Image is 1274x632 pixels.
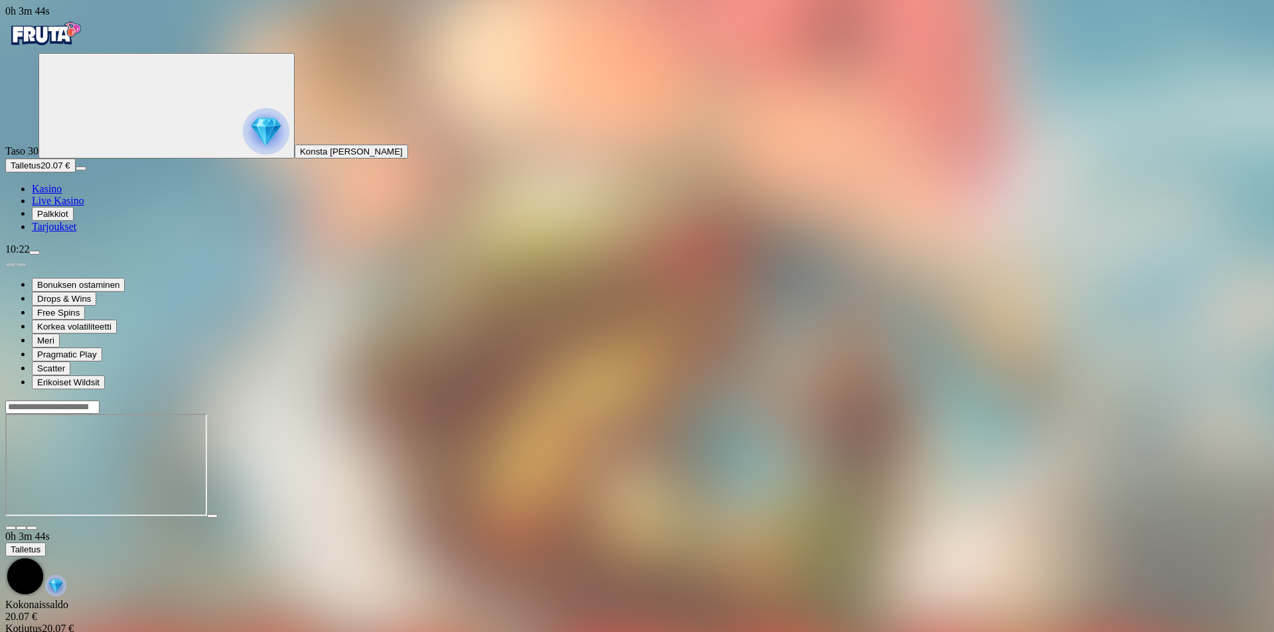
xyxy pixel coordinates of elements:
[5,531,50,542] span: user session time
[40,160,70,170] span: 20.07 €
[37,280,119,290] span: Bonuksen ostaminen
[37,294,91,304] span: Drops & Wins
[300,147,403,157] span: Konsta [PERSON_NAME]
[5,243,29,255] span: 10:22
[11,544,40,554] span: Talletus
[5,158,76,172] button: Talletusplus icon20.07 €
[32,183,62,194] a: diamond iconKasino
[37,322,111,332] span: Korkea volatiliteetti
[38,53,295,158] button: reward progress
[32,348,102,361] button: Pragmatic Play
[295,145,408,158] button: Konsta [PERSON_NAME]
[207,514,218,518] button: play icon
[32,292,96,306] button: Drops & Wins
[5,599,1269,623] div: Kokonaissaldo
[5,5,50,17] span: user session time
[5,531,1269,599] div: Game menu
[76,166,86,170] button: menu
[32,221,76,232] a: gift-inverted iconTarjoukset
[32,375,105,389] button: Erikoiset Wildsit
[11,160,40,170] span: Talletus
[5,414,207,516] iframe: Big Bass Splash
[37,209,68,219] span: Palkkiot
[37,349,97,359] span: Pragmatic Play
[5,263,16,267] button: prev slide
[37,336,54,346] span: Meri
[32,195,84,206] span: Live Kasino
[5,17,85,50] img: Fruta
[45,575,66,596] img: reward-icon
[243,108,289,155] img: reward progress
[5,145,38,157] span: Taso 30
[32,278,125,292] button: Bonuksen ostaminen
[27,526,37,530] button: fullscreen icon
[5,41,85,52] a: Fruta
[16,263,27,267] button: next slide
[29,251,40,255] button: menu
[32,221,76,232] span: Tarjoukset
[37,308,80,318] span: Free Spins
[32,183,62,194] span: Kasino
[32,334,60,348] button: Meri
[5,17,1269,233] nav: Primary
[5,526,16,530] button: close icon
[32,361,70,375] button: Scatter
[32,306,85,320] button: Free Spins
[5,611,1269,623] div: 20.07 €
[32,207,74,221] button: reward iconPalkkiot
[37,377,100,387] span: Erikoiset Wildsit
[32,320,117,334] button: Korkea volatiliteetti
[5,542,46,556] button: Talletus
[32,195,84,206] a: poker-chip iconLive Kasino
[37,363,65,373] span: Scatter
[16,526,27,530] button: chevron-down icon
[5,401,100,414] input: Search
